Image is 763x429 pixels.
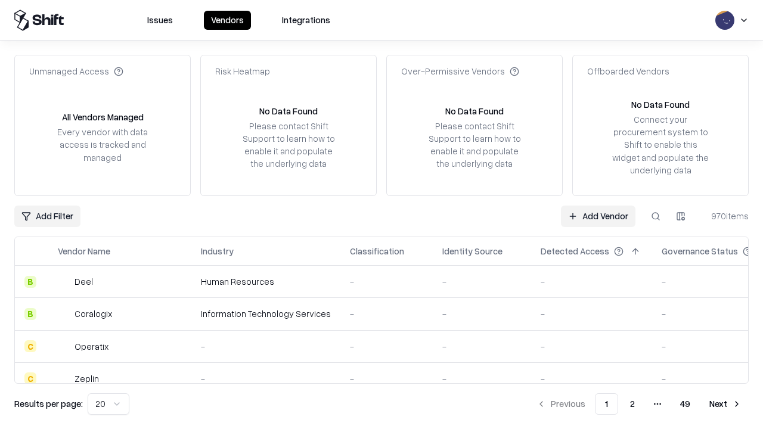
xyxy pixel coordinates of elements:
[702,393,749,415] button: Next
[445,105,504,117] div: No Data Found
[24,340,36,352] div: C
[75,372,99,385] div: Zeplin
[24,276,36,288] div: B
[350,307,423,320] div: -
[259,105,318,117] div: No Data Found
[201,275,331,288] div: Human Resources
[29,65,123,77] div: Unmanaged Access
[53,126,152,163] div: Every vendor with data access is tracked and managed
[350,275,423,288] div: -
[201,340,331,353] div: -
[201,307,331,320] div: Information Technology Services
[541,372,643,385] div: -
[631,98,690,111] div: No Data Found
[425,120,524,170] div: Please contact Shift Support to learn how to enable it and populate the underlying data
[24,372,36,384] div: C
[58,308,70,320] img: Coralogix
[442,245,503,257] div: Identity Source
[75,340,108,353] div: Operatix
[58,276,70,288] img: Deel
[662,245,738,257] div: Governance Status
[529,393,749,415] nav: pagination
[350,340,423,353] div: -
[58,340,70,352] img: Operatix
[14,397,83,410] p: Results per page:
[58,372,70,384] img: Zeplin
[621,393,644,415] button: 2
[595,393,618,415] button: 1
[442,307,522,320] div: -
[14,206,80,227] button: Add Filter
[442,340,522,353] div: -
[58,245,110,257] div: Vendor Name
[611,113,710,176] div: Connect your procurement system to Shift to enable this widget and populate the underlying data
[541,275,643,288] div: -
[701,210,749,222] div: 970 items
[442,372,522,385] div: -
[204,11,251,30] button: Vendors
[671,393,700,415] button: 49
[215,65,270,77] div: Risk Heatmap
[401,65,519,77] div: Over-Permissive Vendors
[24,308,36,320] div: B
[201,245,234,257] div: Industry
[75,275,93,288] div: Deel
[561,206,635,227] a: Add Vendor
[541,340,643,353] div: -
[275,11,337,30] button: Integrations
[140,11,180,30] button: Issues
[350,372,423,385] div: -
[541,245,609,257] div: Detected Access
[587,65,669,77] div: Offboarded Vendors
[62,111,144,123] div: All Vendors Managed
[239,120,338,170] div: Please contact Shift Support to learn how to enable it and populate the underlying data
[75,307,112,320] div: Coralogix
[201,372,331,385] div: -
[541,307,643,320] div: -
[442,275,522,288] div: -
[350,245,404,257] div: Classification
